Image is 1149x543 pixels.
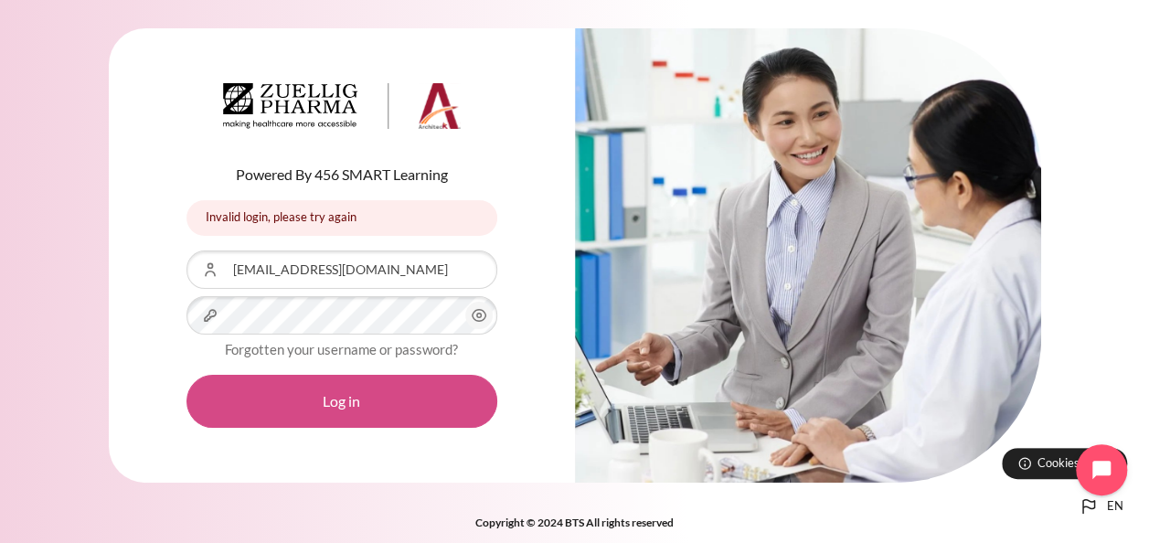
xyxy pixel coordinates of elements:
[186,200,497,236] div: Invalid login, please try again
[223,83,461,129] img: Architeck
[186,375,497,428] button: Log in
[225,341,458,357] a: Forgotten your username or password?
[186,164,497,186] p: Powered By 456 SMART Learning
[1002,448,1127,479] button: Cookies notice
[1070,488,1131,525] button: Languages
[223,83,461,136] a: Architeck
[475,516,674,529] strong: Copyright © 2024 BTS All rights reserved
[186,250,497,289] input: Username or Email Address
[1037,454,1113,472] span: Cookies notice
[1107,497,1123,516] span: en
